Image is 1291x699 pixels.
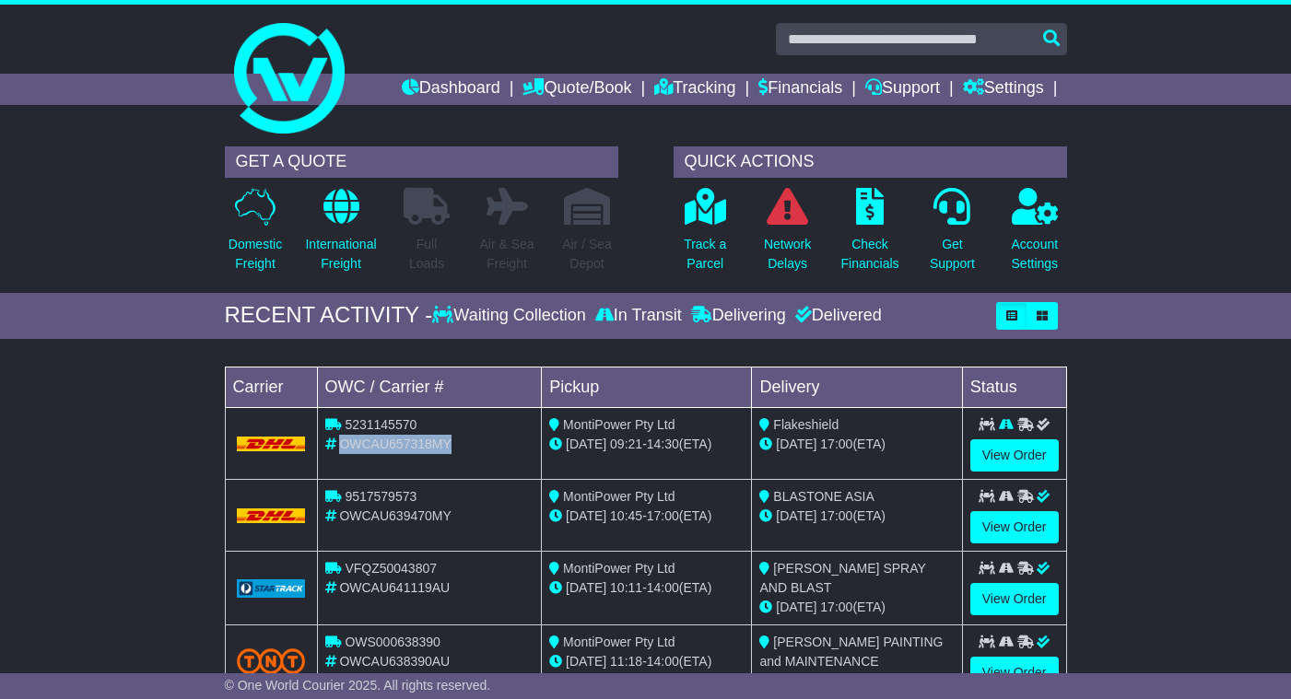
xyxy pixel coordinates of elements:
[610,580,642,595] span: 10:11
[549,578,744,598] div: - (ETA)
[759,507,954,526] div: (ETA)
[229,235,282,274] p: Domestic Freight
[563,561,675,576] span: MontiPower Pty Ltd
[1011,187,1060,284] a: AccountSettings
[759,435,954,454] div: (ETA)
[647,508,679,523] span: 17:00
[237,437,306,451] img: DHL.png
[841,235,899,274] p: Check Financials
[304,187,377,284] a: InternationalFreight
[542,367,752,407] td: Pickup
[963,74,1044,105] a: Settings
[647,580,679,595] span: 14:00
[820,600,852,614] span: 17:00
[687,306,791,326] div: Delivering
[339,437,451,451] span: OWCAU657318MY
[773,417,839,432] span: Flakeshield
[610,508,642,523] span: 10:45
[566,580,606,595] span: [DATE]
[237,508,306,523] img: DHL.png
[345,635,440,649] span: OWS000638390
[930,235,975,274] p: Get Support
[776,508,816,523] span: [DATE]
[479,235,534,274] p: Air & Sea Freight
[566,437,606,451] span: [DATE]
[562,235,612,274] p: Air / Sea Depot
[674,146,1067,178] div: QUICK ACTIONS
[759,598,954,617] div: (ETA)
[432,306,590,326] div: Waiting Collection
[339,508,451,523] span: OWCAU639470MY
[684,235,726,274] p: Track a Parcel
[820,437,852,451] span: 17:00
[759,671,954,691] div: (ETA)
[522,74,631,105] a: Quote/Book
[759,561,925,595] span: [PERSON_NAME] SPRAY AND BLAST
[563,489,675,504] span: MontiPower Pty Ltd
[962,367,1066,407] td: Status
[305,235,376,274] p: International Freight
[773,489,874,504] span: BLASTONE ASIA
[647,437,679,451] span: 14:30
[840,187,900,284] a: CheckFinancials
[225,367,317,407] td: Carrier
[763,187,812,284] a: NetworkDelays
[549,652,744,671] div: - (ETA)
[339,654,450,669] span: OWCAU638390AU
[225,302,433,329] div: RECENT ACTIVITY -
[591,306,687,326] div: In Transit
[404,235,450,274] p: Full Loads
[654,74,735,105] a: Tracking
[345,489,417,504] span: 9517579573
[225,146,618,178] div: GET A QUOTE
[339,580,450,595] span: OWCAU641119AU
[610,654,642,669] span: 11:18
[566,654,606,669] span: [DATE]
[970,583,1059,615] a: View Order
[776,437,816,451] span: [DATE]
[566,508,606,523] span: [DATE]
[776,600,816,614] span: [DATE]
[865,74,940,105] a: Support
[549,507,744,526] div: - (ETA)
[1012,235,1059,274] p: Account Settings
[317,367,542,407] td: OWC / Carrier #
[820,508,852,523] span: 17:00
[970,511,1059,543] a: View Order
[683,187,727,284] a: Track aParcel
[345,561,437,576] span: VFQZ50043807
[970,657,1059,689] a: View Order
[228,187,283,284] a: DomesticFreight
[764,235,811,274] p: Network Delays
[970,439,1059,472] a: View Order
[758,74,842,105] a: Financials
[929,187,976,284] a: GetSupport
[225,678,491,693] span: © One World Courier 2025. All rights reserved.
[759,635,943,669] span: [PERSON_NAME] PAINTING and MAINTENANCE
[563,635,675,649] span: MontiPower Pty Ltd
[791,306,882,326] div: Delivered
[563,417,675,432] span: MontiPower Pty Ltd
[549,435,744,454] div: - (ETA)
[610,437,642,451] span: 09:21
[237,579,306,598] img: GetCarrierServiceLogo
[647,654,679,669] span: 14:00
[402,74,500,105] a: Dashboard
[752,367,962,407] td: Delivery
[345,417,417,432] span: 5231145570
[237,648,306,673] img: TNT_Domestic.png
